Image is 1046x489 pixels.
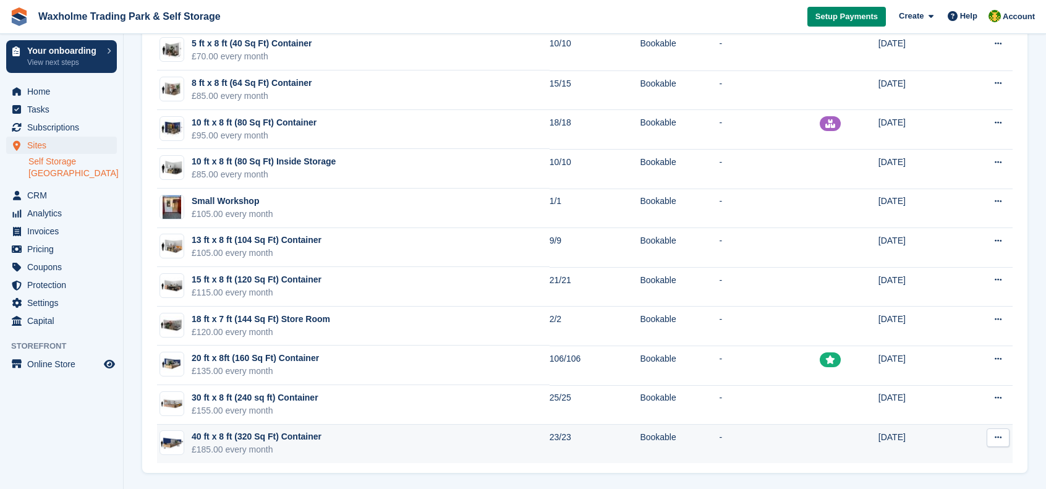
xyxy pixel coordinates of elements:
span: Help [960,10,977,22]
td: Bookable [640,228,719,268]
a: menu [6,83,117,100]
a: menu [6,312,117,330]
td: [DATE] [878,70,956,110]
div: Small Workshop [192,195,273,208]
a: Waxholme Trading Park & Self Storage [33,6,226,27]
span: Invoices [27,223,101,240]
div: 5 ft x 8 ft (40 Sq Ft) Container [192,37,312,50]
td: Bookable [640,346,719,385]
td: Bookable [640,385,719,425]
td: Bookable [640,70,719,110]
td: - [719,70,819,110]
a: menu [6,276,117,294]
td: 10/10 [550,31,640,70]
td: - [719,346,819,385]
div: 15 ft x 8 ft (120 Sq Ft) Container [192,273,321,286]
a: menu [6,119,117,136]
div: £115.00 every month [192,286,321,299]
a: menu [6,355,117,373]
td: Bookable [640,110,719,150]
td: - [719,385,819,425]
td: Bookable [640,267,719,307]
div: 20 ft x 8ft (160 Sq Ft) Container [192,352,319,365]
a: Self Storage [GEOGRAPHIC_DATA] [28,156,117,179]
td: [DATE] [878,307,956,346]
td: 106/106 [550,346,640,385]
td: 21/21 [550,267,640,307]
img: Waxholme Self Storage [989,10,1001,22]
img: stora-icon-8386f47178a22dfd0bd8f6a31ec36ba5ce8667c1dd55bd0f319d3a0aa187defe.svg [10,7,28,26]
td: - [719,189,819,228]
img: 40-sqft-unit.jpg [160,41,184,59]
span: Home [27,83,101,100]
span: Analytics [27,205,101,222]
a: menu [6,294,117,312]
td: [DATE] [878,110,956,150]
td: - [719,110,819,150]
td: 2/2 [550,307,640,346]
a: menu [6,187,117,204]
div: 10 ft x 8 ft (80 Sq Ft) Container [192,116,317,129]
td: Bookable [640,149,719,189]
td: [DATE] [878,385,956,425]
span: Storefront [11,340,123,352]
span: Create [899,10,924,22]
a: Preview store [102,357,117,372]
img: 125-sqft-unit.jpg [160,277,184,295]
td: Bookable [640,307,719,346]
td: 18/18 [550,110,640,150]
span: Subscriptions [27,119,101,136]
div: £95.00 every month [192,129,317,142]
div: £105.00 every month [192,247,321,260]
td: Bookable [640,425,719,464]
a: menu [6,240,117,258]
a: menu [6,223,117,240]
td: Bookable [640,31,719,70]
span: Coupons [27,258,101,276]
div: 18 ft x 7 ft (144 Sq Ft) Store Room [192,313,330,326]
div: 13 ft x 8 ft (104 Sq Ft) Container [192,234,321,247]
span: Capital [27,312,101,330]
td: [DATE] [878,425,956,464]
span: Setup Payments [815,11,878,23]
span: Pricing [27,240,101,258]
td: 25/25 [550,385,640,425]
td: - [719,31,819,70]
img: 300-sqft-unit.jpg [160,395,184,413]
td: - [719,425,819,464]
span: Sites [27,137,101,154]
img: 20.jpg [160,355,184,373]
div: £120.00 every month [192,326,330,339]
div: £105.00 every month [192,208,273,221]
span: Protection [27,276,101,294]
td: [DATE] [878,267,956,307]
td: 1/1 [550,189,640,228]
div: £185.00 every month [192,443,321,456]
div: 10 ft x 8 ft (80 Sq Ft) Inside Storage [192,155,336,168]
img: 12a%20wshop.jpeg [163,195,181,219]
div: £135.00 every month [192,365,319,378]
td: - [719,149,819,189]
div: £70.00 every month [192,50,312,63]
td: 15/15 [550,70,640,110]
td: [DATE] [878,228,956,268]
td: 10/10 [550,149,640,189]
td: 9/9 [550,228,640,268]
td: [DATE] [878,189,956,228]
td: - [719,267,819,307]
span: Tasks [27,101,101,118]
span: Online Store [27,355,101,373]
div: 8 ft x 8 ft (64 Sq Ft) Container [192,77,312,90]
td: Bookable [640,189,719,228]
a: Setup Payments [807,7,886,27]
img: 40-ft-container.jpg [160,434,184,452]
a: menu [6,137,117,154]
img: 100-sqft-unit.jpg [160,237,184,255]
div: 30 ft x 8 ft (240 sq ft) Container [192,391,318,404]
td: [DATE] [878,149,956,189]
div: £155.00 every month [192,404,318,417]
a: menu [6,205,117,222]
a: menu [6,258,117,276]
td: [DATE] [878,31,956,70]
span: CRM [27,187,101,204]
